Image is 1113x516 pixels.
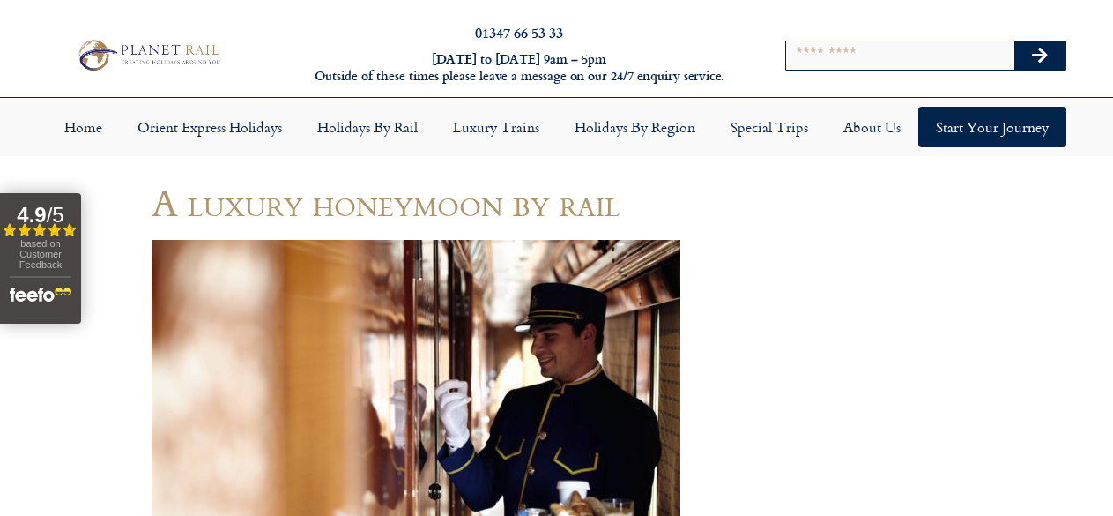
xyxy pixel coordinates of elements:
[9,107,1104,147] nav: Menu
[1014,41,1065,70] button: Search
[557,107,713,147] a: Holidays by Region
[713,107,826,147] a: Special Trips
[152,182,680,223] h1: A luxury honeymoon by rail
[300,107,435,147] a: Holidays by Rail
[72,36,224,73] img: Planet Rail Train Holidays Logo
[826,107,918,147] a: About Us
[475,22,563,42] a: 01347 66 53 33
[918,107,1066,147] a: Start your Journey
[301,51,738,84] h6: [DATE] to [DATE] 9am – 5pm Outside of these times please leave a message on our 24/7 enquiry serv...
[47,107,120,147] a: Home
[120,107,300,147] a: Orient Express Holidays
[435,107,557,147] a: Luxury Trains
